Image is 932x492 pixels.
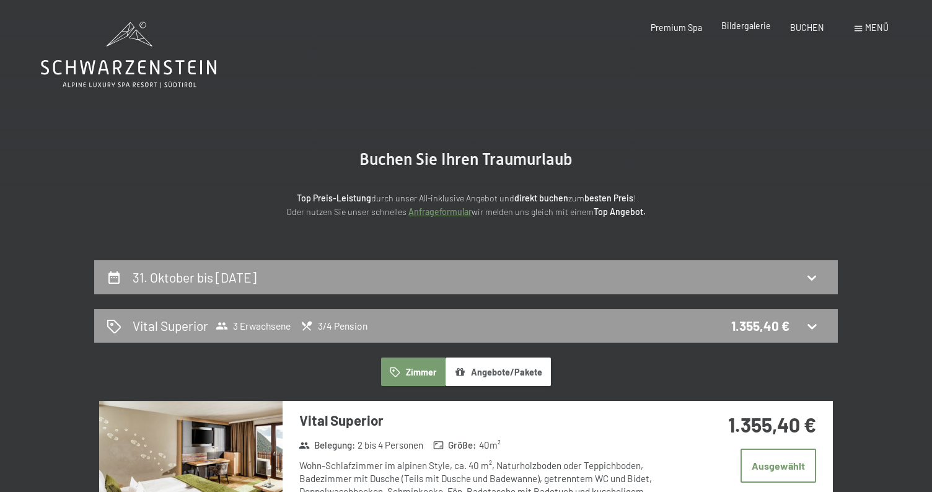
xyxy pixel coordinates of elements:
[133,317,208,335] h2: Vital Superior
[514,193,568,203] strong: direkt buchen
[731,317,789,335] div: 1.355,40 €
[358,439,423,452] span: 2 bis 4 Personen
[299,439,355,452] strong: Belegung :
[728,413,816,436] strong: 1.355,40 €
[408,206,472,217] a: Anfrageformular
[133,270,257,285] h2: 31. Oktober bis [DATE]
[193,191,739,219] p: durch unser All-inklusive Angebot und zum ! Oder nutzen Sie unser schnelles wir melden uns gleich...
[359,150,573,169] span: Buchen Sie Ihren Traumurlaub
[790,22,824,33] a: BUCHEN
[594,206,646,217] strong: Top Angebot.
[721,20,771,31] a: Bildergalerie
[479,439,501,452] span: 40 m²
[433,439,477,452] strong: Größe :
[584,193,633,203] strong: besten Preis
[299,411,668,430] h3: Vital Superior
[741,449,816,483] button: Ausgewählt
[297,193,371,203] strong: Top Preis-Leistung
[446,358,551,386] button: Angebote/Pakete
[216,320,291,332] span: 3 Erwachsene
[301,320,367,332] span: 3/4 Pension
[651,22,702,33] a: Premium Spa
[865,22,889,33] span: Menü
[381,358,446,386] button: Zimmer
